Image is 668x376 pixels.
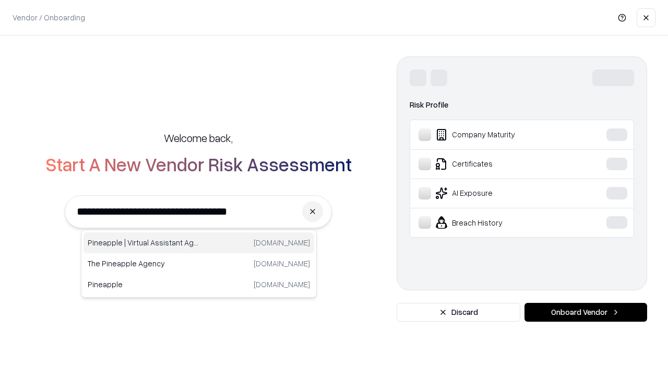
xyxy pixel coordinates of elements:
div: AI Exposure [419,187,575,199]
p: [DOMAIN_NAME] [254,279,310,290]
h2: Start A New Vendor Risk Assessment [45,154,352,174]
h5: Welcome back, [164,131,233,145]
div: Breach History [419,216,575,229]
div: Company Maturity [419,128,575,141]
button: Discard [397,303,520,322]
div: Risk Profile [410,99,634,111]
div: Suggestions [81,230,317,298]
p: [DOMAIN_NAME] [254,237,310,248]
div: Certificates [419,158,575,170]
p: [DOMAIN_NAME] [254,258,310,269]
p: Pineapple | Virtual Assistant Agency [88,237,199,248]
p: The Pineapple Agency [88,258,199,269]
p: Vendor / Onboarding [13,12,85,23]
button: Onboard Vendor [524,303,647,322]
p: Pineapple [88,279,199,290]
